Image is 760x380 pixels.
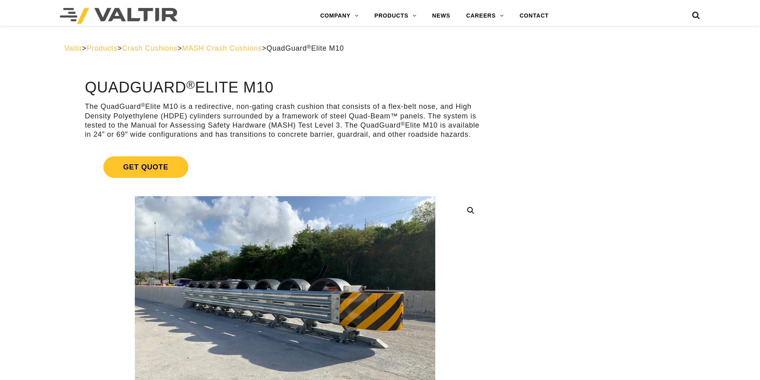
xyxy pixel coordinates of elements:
[401,121,405,127] sup: ®
[141,102,145,108] sup: ®
[87,44,117,52] a: Products
[122,44,178,52] a: Crash Cushions
[64,44,696,53] div: > > > >
[367,8,424,24] a: PRODUCTS
[182,44,262,52] a: MASH Crash Cushions
[266,44,344,52] span: QuadGuard Elite M10
[64,44,82,52] a: Valtir
[85,147,485,187] a: Get Quote
[85,102,485,140] p: The QuadGuard Elite M10 is a redirective, non-gating crash cushion that consists of a flex-belt n...
[312,8,367,24] a: COMPANY
[60,8,178,24] img: Valtir
[511,8,557,24] a: CONTACT
[307,44,311,50] sup: ®
[103,156,188,178] span: Get Quote
[85,79,485,96] h1: QuadGuard Elite M10
[424,8,458,24] a: NEWS
[458,8,512,24] a: CAREERS
[186,78,195,91] sup: ®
